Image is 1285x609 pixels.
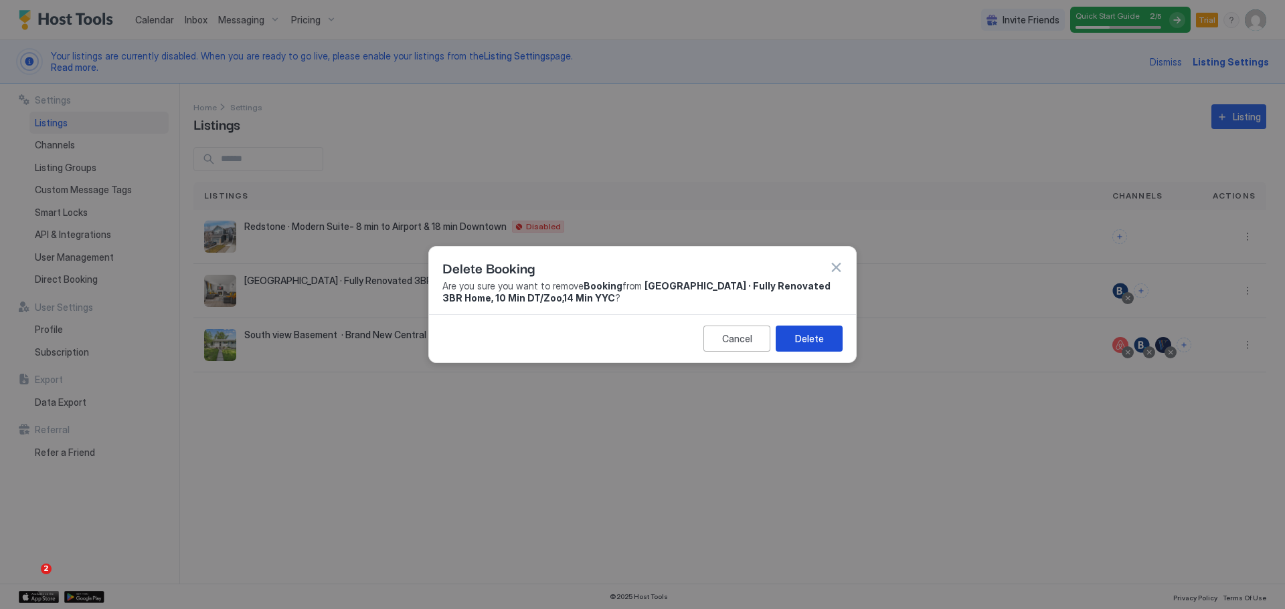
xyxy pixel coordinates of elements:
span: Delete Booking [442,257,535,277]
button: Delete [776,326,843,352]
div: Cancel [722,332,752,346]
iframe: Intercom live chat [13,564,46,596]
div: Delete [795,332,824,346]
button: Cancel [703,326,770,352]
span: Are you sure you want to remove from ? [442,280,843,303]
span: 2 [41,564,52,574]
